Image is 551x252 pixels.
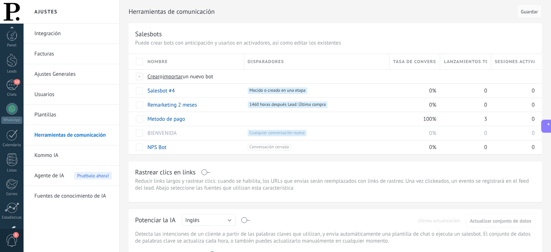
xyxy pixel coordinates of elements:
[34,64,112,84] a: Ajustes Generales
[248,102,328,108] span: 1460 horas después Lead: Última compra
[24,166,119,186] li: Agente de IA
[135,178,535,191] p: Reducir links largos y rastrear clics: cuando se habilita, los URLs que envías serán reemplazados...
[429,130,437,137] span: 0%
[24,145,119,166] li: Kommo IA
[24,64,119,84] li: Ajustes Generales
[429,144,437,151] span: 0%
[517,4,542,18] button: Guardar
[183,73,213,80] span: un nuevo bot
[484,87,487,94] span: 0
[1,192,22,197] div: Correo
[147,87,175,94] a: Salesbot #4
[491,84,535,98] div: 0
[484,102,487,108] span: 0
[13,232,19,238] span: 3
[440,98,487,112] div: 0
[248,87,308,94] span: Mocido o creado en una etapa
[1,69,22,74] div: Leads
[248,144,291,150] span: Conversación cerrada
[135,30,162,38] div: Salesbots
[34,84,112,105] a: Usuarios
[1,168,22,173] div: Listas
[440,126,487,140] div: 0
[423,116,436,123] span: 100%
[135,216,176,227] div: Potenciar la IA
[147,73,160,80] span: Crear
[34,105,112,125] a: Plantillas
[393,58,436,65] span: Tasa de conversión
[135,168,196,176] div: Rastrear clics en links
[1,43,22,48] div: Panel
[147,116,185,123] a: Metodo de pago
[24,186,119,206] li: Fuentes de conocimiento de IA
[484,130,487,137] span: 0
[521,9,538,14] span: Guardar
[389,84,437,98] div: 0%
[24,125,119,145] li: Herramientas de comunicación
[248,58,284,65] span: Disparadores
[34,166,64,186] span: Agente de IA
[135,40,535,46] p: Puede crear bots con anticipación y usarlos en activadores, así como editar los existentes
[389,98,437,112] div: 0%
[389,126,437,140] div: 0%
[24,105,119,125] li: Plantillas
[440,84,487,98] div: 0
[440,140,487,154] div: 0
[491,112,535,126] div: 0
[484,144,487,151] span: 0
[389,112,437,126] div: 100%
[491,98,535,112] div: 0
[1,117,22,124] div: WhatsApp
[147,58,168,65] span: Nombre
[135,231,535,244] p: Detecta las intenciones de un cliente a partir de las palabras claves que utilizan, y envía autom...
[1,143,22,148] div: Calendario
[34,186,112,206] a: Fuentes de conocimiento de IA
[163,73,183,80] span: importar
[24,84,119,105] li: Usuarios
[1,92,22,97] div: Chats
[147,102,197,108] a: Remarketing 2 meses
[74,172,112,179] span: Pruébalo ahora!
[14,79,20,85] span: 15
[440,112,487,126] div: 3
[129,4,514,19] h2: Herramientas de comunicación
[248,130,306,136] span: Cualquier conversación nueva
[34,125,112,145] a: Herramientas de comunicación
[491,126,535,140] div: 0
[24,24,119,44] li: Integración
[147,130,177,137] a: BIENVENIDA
[34,44,112,64] a: Facturas
[34,145,112,166] a: Kommo IA
[160,73,163,80] span: o
[495,58,535,65] span: Sesiones activas
[429,102,437,108] span: 0%
[34,24,112,44] a: Integración
[532,116,535,123] span: 0
[34,166,112,186] a: Agente de IAPruébalo ahora!
[429,87,437,94] span: 0%
[532,102,535,108] span: 0
[491,140,535,154] div: 0
[532,144,535,151] span: 0
[182,214,235,226] button: Inglés
[147,144,166,151] a: NPS Bot
[389,140,437,154] div: 0%
[484,116,487,123] span: 3
[185,217,200,224] span: Inglés
[532,87,535,94] span: 0
[1,215,22,220] div: Estadísticas
[24,44,119,64] li: Facturas
[532,130,535,137] span: 0
[444,58,487,65] span: Lanzamientos totales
